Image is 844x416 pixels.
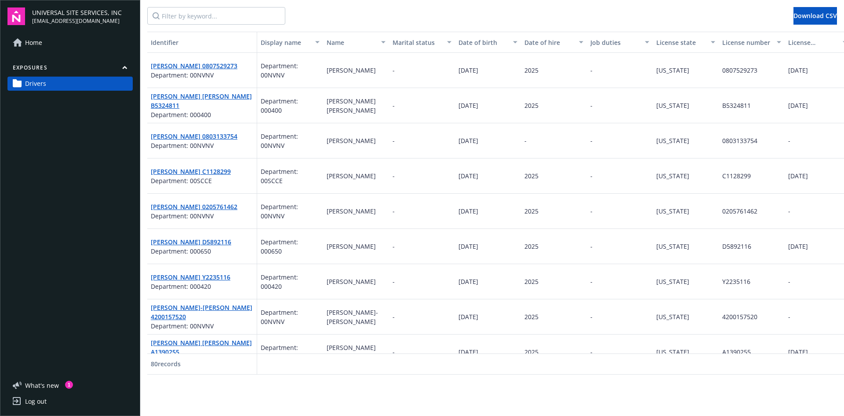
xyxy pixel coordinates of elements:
span: Department: 00SCCE [151,176,231,185]
span: - [788,207,790,215]
span: [US_STATE] [656,101,689,110]
button: UNIVERSAL SITE SERVICES, INC[EMAIL_ADDRESS][DOMAIN_NAME] [32,7,133,25]
div: Log out [25,394,47,409]
span: [PERSON_NAME] C1128299 [151,167,231,176]
div: License expiration date [788,38,837,47]
span: [PERSON_NAME] [327,172,376,180]
input: Filter by keyword... [147,7,285,25]
img: navigator-logo.svg [7,7,25,25]
span: Department: 00NVNV [151,70,237,80]
span: - [590,136,593,145]
span: Department: 00NVNV [151,141,237,150]
span: [US_STATE] [656,172,689,180]
span: Department: 000650 [151,247,231,256]
div: Job duties [590,38,640,47]
span: [DATE] [458,101,478,110]
span: What ' s new [25,381,59,390]
span: [DATE] [788,101,808,110]
span: - [393,313,395,321]
button: License state [653,32,719,53]
div: License state [656,38,706,47]
a: [PERSON_NAME] 0205761462 [151,202,237,211]
span: Department: Corporate [261,343,320,361]
button: Identifier [147,32,257,53]
div: Name [327,38,376,47]
button: Date of hire [521,32,587,53]
span: [US_STATE] [656,136,689,145]
span: - [524,136,527,145]
span: Drivers [25,77,46,91]
span: Department: 00NVNV [261,61,320,80]
a: [PERSON_NAME] D5892116 [151,238,231,246]
span: [PERSON_NAME] [PERSON_NAME] [327,343,378,361]
span: [PERSON_NAME]-[PERSON_NAME] [327,308,378,326]
span: [PERSON_NAME] [327,277,376,286]
span: C1128299 [722,172,751,180]
button: Exposures [7,64,133,75]
span: [DATE] [458,313,478,321]
span: B5324811 [722,101,751,110]
span: D5892116 [722,242,751,250]
a: [PERSON_NAME] C1128299 [151,167,231,176]
span: - [590,277,593,286]
button: Date of birth [455,32,521,53]
a: [PERSON_NAME]-[PERSON_NAME] 4200157520 [151,303,252,321]
a: [PERSON_NAME] [PERSON_NAME] A1390255 [151,339,252,356]
span: [US_STATE] [656,277,689,286]
div: License number [722,38,771,47]
button: What's new1 [7,381,73,390]
span: - [788,313,790,321]
span: [PERSON_NAME] [327,242,376,250]
span: - [393,66,395,74]
span: Department: 000420 [261,272,320,291]
span: 2025 [524,313,538,321]
span: 2025 [524,207,538,215]
span: [PERSON_NAME] [327,207,376,215]
span: Department: 00NVNV [151,321,253,331]
span: [US_STATE] [656,348,689,356]
span: - [393,136,395,145]
span: A1390255 [722,348,751,356]
span: [DATE] [458,172,478,180]
a: Drivers [7,77,133,91]
span: [US_STATE] [656,207,689,215]
span: 80 records [151,360,181,368]
div: Date of birth [458,38,508,47]
span: [DATE] [788,242,808,250]
span: Department: 00NVNV [151,211,237,221]
span: Department: 000400 [151,110,253,119]
span: - [393,348,395,356]
span: - [590,66,593,74]
span: [EMAIL_ADDRESS][DOMAIN_NAME] [32,17,122,25]
span: [US_STATE] [656,66,689,74]
span: [US_STATE] [656,242,689,250]
span: - [393,172,395,180]
a: [PERSON_NAME] [PERSON_NAME] B5324811 [151,92,252,110]
span: - [788,277,790,286]
span: [DATE] [458,66,478,74]
span: - [590,172,593,180]
span: [DATE] [458,242,478,250]
span: Department: 000650 [261,237,320,256]
span: [PERSON_NAME] [327,136,376,145]
span: Department: 00NVNV [261,308,320,326]
span: Home [25,36,42,50]
span: - [393,101,395,110]
span: Department: 00NVNV [261,202,320,221]
a: Home [7,36,133,50]
span: UNIVERSAL SITE SERVICES, INC [32,8,122,17]
span: 2025 [524,66,538,74]
span: [DATE] [458,136,478,145]
span: [PERSON_NAME] [PERSON_NAME] A1390255 [151,338,253,357]
div: Date of hire [524,38,574,47]
span: 2025 [524,172,538,180]
span: 2025 [524,101,538,110]
span: [DATE] [458,348,478,356]
a: [PERSON_NAME] Y2235116 [151,273,230,281]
